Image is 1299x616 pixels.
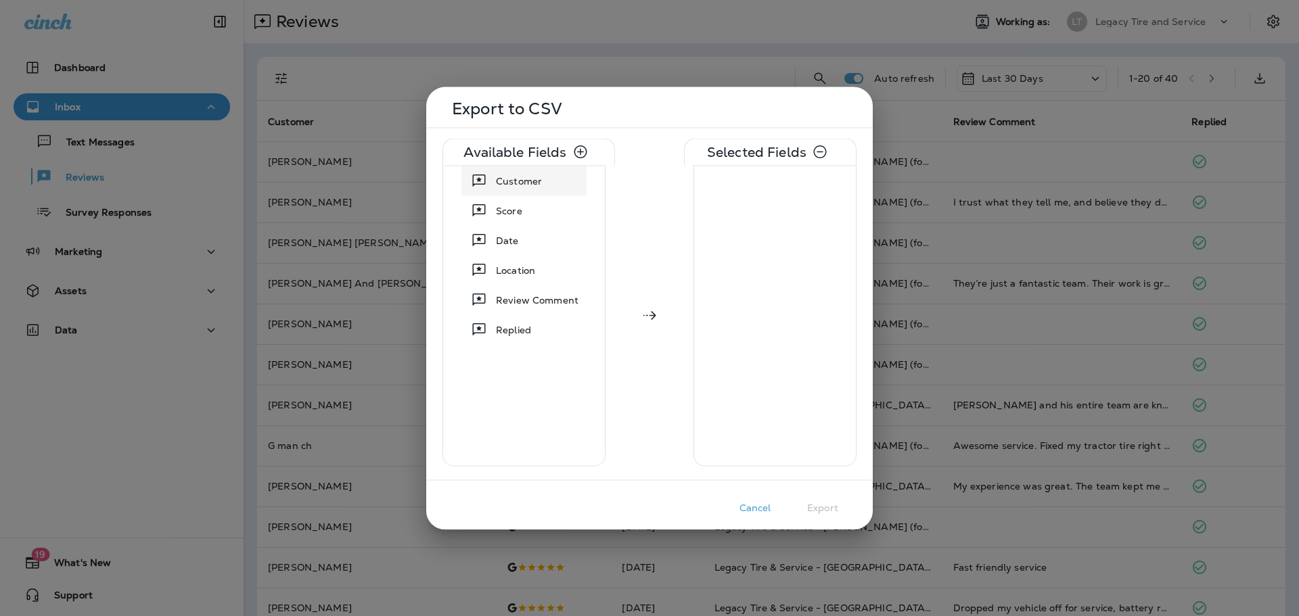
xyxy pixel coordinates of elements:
p: Export to CSV [452,103,851,114]
span: Location [496,263,535,277]
span: Score [496,204,522,217]
p: Selected Fields [707,146,806,157]
span: Date [496,233,519,247]
span: Review Comment [496,293,578,306]
span: Customer [496,174,542,187]
button: Remove All [806,138,834,165]
button: Select All [567,138,594,165]
button: Cancel [721,497,789,518]
span: Replied [496,323,531,336]
p: Available Fields [463,146,566,157]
